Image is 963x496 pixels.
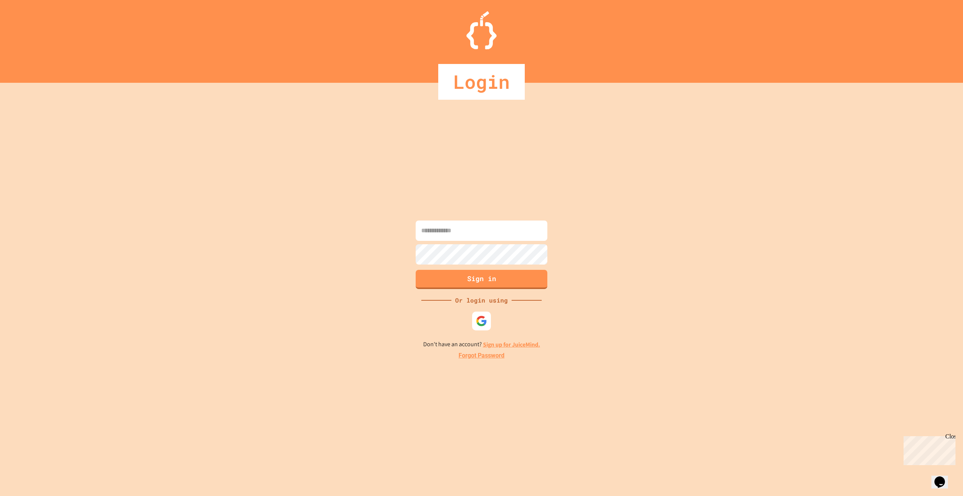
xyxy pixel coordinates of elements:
[459,351,504,360] a: Forgot Password
[416,270,547,289] button: Sign in
[451,296,512,305] div: Or login using
[423,340,540,349] p: Don't have an account?
[901,433,955,465] iframe: chat widget
[438,64,525,100] div: Login
[483,341,540,348] a: Sign up for JuiceMind.
[466,11,497,49] img: Logo.svg
[476,315,487,327] img: google-icon.svg
[3,3,52,48] div: Chat with us now!Close
[931,466,955,488] iframe: chat widget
